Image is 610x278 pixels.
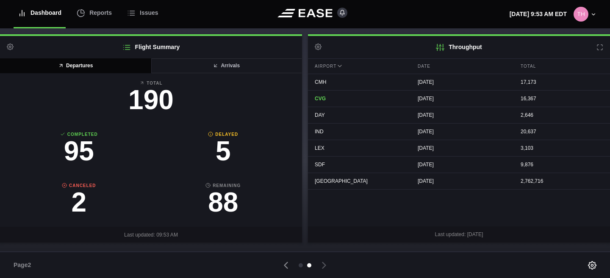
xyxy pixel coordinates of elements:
[308,157,404,173] div: SDF
[514,107,610,123] div: 2,646
[7,138,151,165] h3: 95
[308,140,404,156] div: LEX
[514,173,610,189] div: 2,762,716
[514,59,610,74] div: Total
[308,74,404,90] div: CMH
[7,182,151,220] a: Canceled2
[315,96,326,102] span: CVG
[514,124,610,140] div: 20,637
[7,131,151,169] a: Completed95
[7,80,295,118] a: Total190
[514,157,610,173] div: 9,876
[411,74,507,90] div: [DATE]
[308,124,404,140] div: IND
[151,182,296,220] a: Remaining88
[514,140,610,156] div: 3,103
[308,59,404,74] div: Airport
[411,157,507,173] div: [DATE]
[514,74,610,90] div: 17,173
[411,140,507,156] div: [DATE]
[151,189,296,216] h3: 88
[151,131,296,138] b: Delayed
[308,36,610,58] h2: Throughput
[7,80,295,86] b: Total
[308,173,404,189] div: [GEOGRAPHIC_DATA]
[411,124,507,140] div: [DATE]
[7,86,295,113] h3: 190
[151,138,296,165] h3: 5
[151,131,296,169] a: Delayed5
[14,261,35,270] span: Page 2
[151,58,302,73] button: Arrivals
[411,59,507,74] div: Date
[411,173,507,189] div: [DATE]
[151,182,296,189] b: Remaining
[308,107,404,123] div: DAY
[514,91,610,107] div: 16,367
[7,182,151,189] b: Canceled
[574,7,588,22] img: 80ca9e2115b408c1dc8c56a444986cd3
[308,226,610,242] div: Last updated: [DATE]
[7,131,151,138] b: Completed
[411,91,507,107] div: [DATE]
[510,10,567,19] p: [DATE] 9:53 AM EDT
[7,189,151,216] h3: 2
[411,107,507,123] div: [DATE]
